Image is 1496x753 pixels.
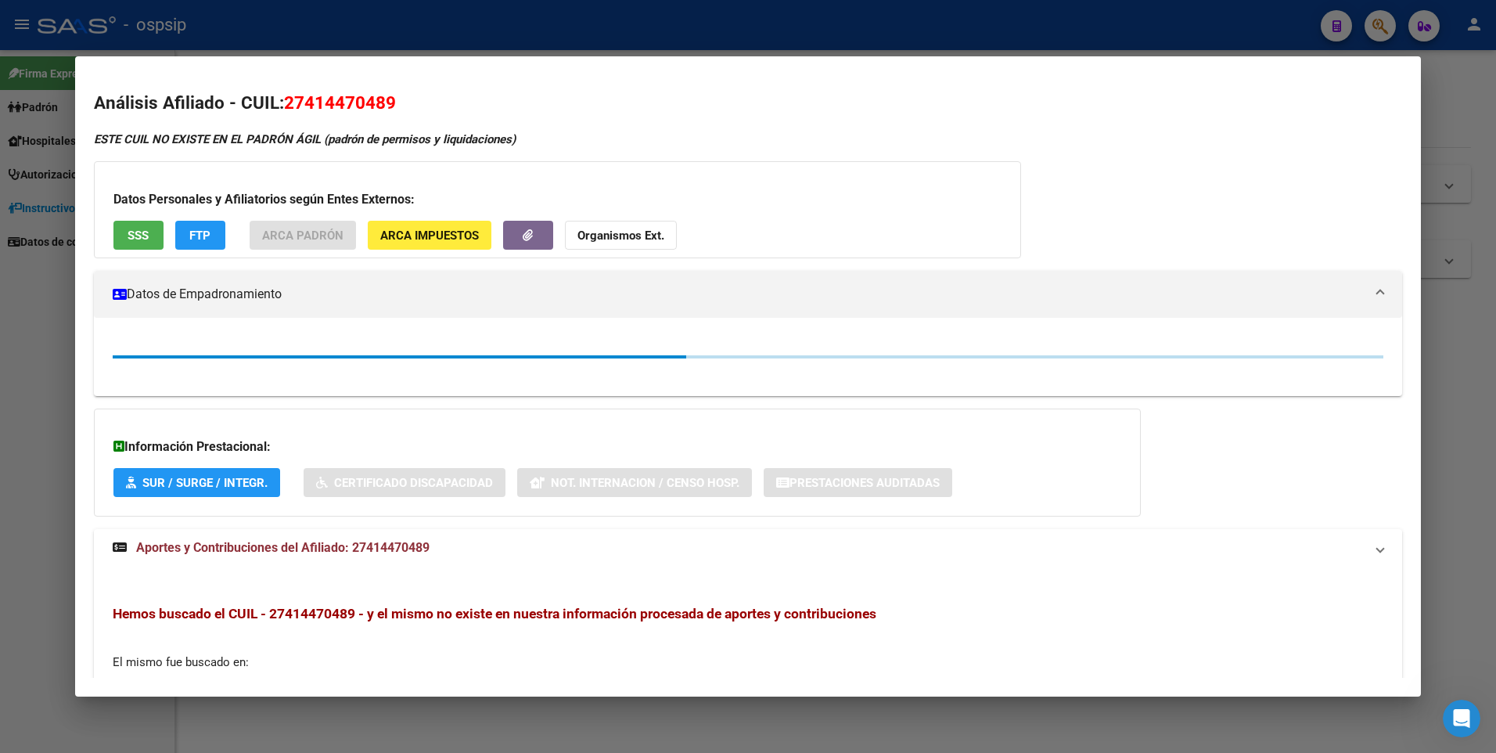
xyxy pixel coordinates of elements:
[789,476,940,490] span: Prestaciones Auditadas
[94,90,1403,117] h2: Análisis Afiliado - CUIL:
[250,221,356,250] button: ARCA Padrón
[94,529,1403,567] mat-expansion-panel-header: Aportes y Contribuciones del Afiliado: 27414470489
[1443,700,1480,737] iframe: Intercom live chat
[551,476,739,490] span: Not. Internacion / Censo Hosp.
[113,468,280,497] button: SUR / SURGE / INTEGR.
[517,468,752,497] button: Not. Internacion / Censo Hosp.
[175,221,225,250] button: FTP
[113,221,164,250] button: SSS
[113,285,1365,304] mat-panel-title: Datos de Empadronamiento
[113,190,1002,209] h3: Datos Personales y Afiliatorios según Entes Externos:
[368,221,491,250] button: ARCA Impuestos
[142,476,268,490] span: SUR / SURGE / INTEGR.
[94,132,516,146] strong: ESTE CUIL NO EXISTE EN EL PADRÓN ÁGIL (padrón de permisos y liquidaciones)
[380,229,479,243] span: ARCA Impuestos
[94,318,1403,396] div: Datos de Empadronamiento
[189,229,210,243] span: FTP
[304,468,505,497] button: Certificado Discapacidad
[565,221,677,250] button: Organismos Ext.
[113,606,876,621] span: Hemos buscado el CUIL - 27414470489 - y el mismo no existe en nuestra información procesada de ap...
[334,476,493,490] span: Certificado Discapacidad
[113,438,1121,456] h3: Información Prestacional:
[262,229,343,243] span: ARCA Padrón
[764,468,952,497] button: Prestaciones Auditadas
[128,229,149,243] span: SSS
[284,92,396,113] span: 27414470489
[577,229,664,243] strong: Organismos Ext.
[94,271,1403,318] mat-expansion-panel-header: Datos de Empadronamiento
[136,540,430,555] span: Aportes y Contribuciones del Afiliado: 27414470489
